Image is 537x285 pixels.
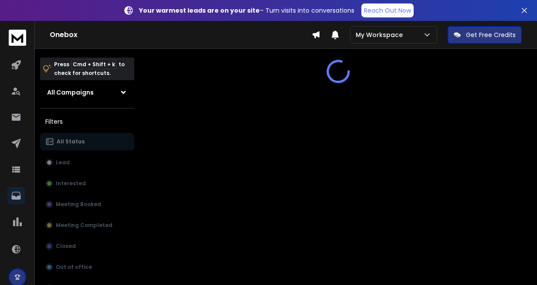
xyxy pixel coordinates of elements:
[139,6,354,15] p: – Turn visits into conversations
[40,84,134,101] button: All Campaigns
[139,6,260,15] strong: Your warmest leads are on your site
[356,31,406,39] p: My Workspace
[361,3,414,17] a: Reach Out Now
[47,88,94,97] h1: All Campaigns
[9,30,26,46] img: logo
[54,60,125,78] p: Press to check for shortcuts.
[466,31,516,39] p: Get Free Credits
[364,6,411,15] p: Reach Out Now
[71,59,116,69] span: Cmd + Shift + k
[40,115,134,128] h3: Filters
[448,26,522,44] button: Get Free Credits
[50,30,312,40] h1: Onebox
